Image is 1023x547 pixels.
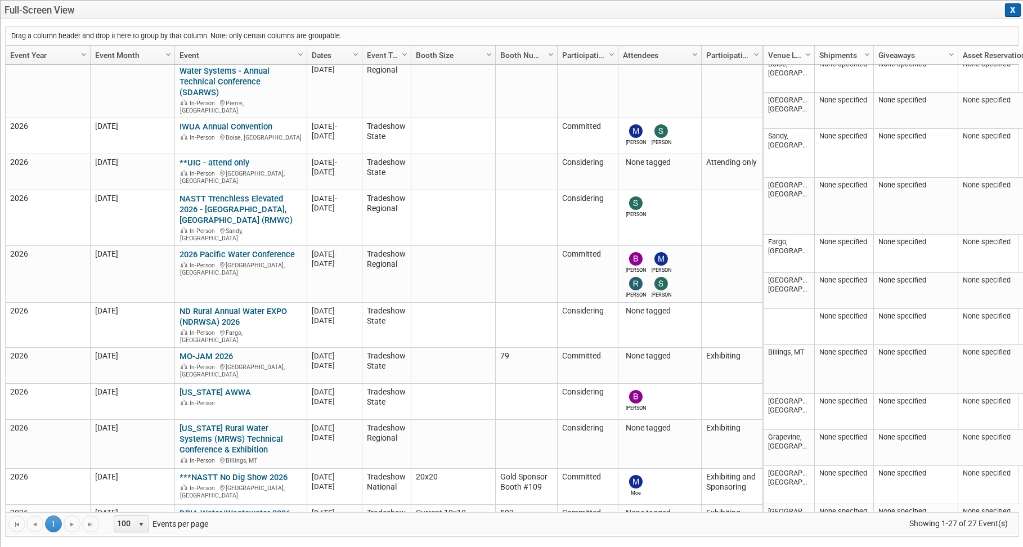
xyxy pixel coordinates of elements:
[190,134,219,141] span: In-Person
[362,384,411,420] td: Tradeshow State
[963,348,1011,356] span: None specified
[180,455,302,465] div: Billings, MT
[180,328,302,344] div: Fargo, [GEOGRAPHIC_DATA]
[819,469,867,477] span: None specified
[626,138,646,146] div: Mike Bussio
[180,249,295,259] a: 2026 Pacific Water Conference
[90,384,174,420] td: [DATE]
[654,277,668,290] img: Stephen Alston
[312,158,357,167] div: [DATE]
[6,246,90,303] td: 2026
[64,515,80,532] a: Go to the next page
[6,27,1018,45] div: Drag a column header and drop it here to group by that column. Note: only certain columns are gro...
[5,5,1019,16] span: Full-Screen View
[6,118,90,154] td: 2026
[819,397,867,405] span: None specified
[114,516,133,532] span: 100
[545,46,558,62] a: Column Settings
[546,50,555,59] span: Column Settings
[362,303,411,348] td: Tradeshow State
[362,118,411,154] td: Tradeshow State
[350,46,362,62] a: Column Settings
[606,46,618,62] a: Column Settings
[190,364,219,371] span: In-Person
[878,397,926,405] span: None specified
[863,50,872,59] span: Column Settings
[878,348,926,356] span: None specified
[878,237,926,246] span: None specified
[90,118,174,154] td: [DATE]
[557,52,618,118] td: Considering
[190,170,219,177] span: In-Person
[557,190,618,246] td: Considering
[764,345,814,394] td: Billings, MT
[180,423,284,455] a: [US_STATE] Rural Water Systems (MRWS) Technical Conference & Exhibition
[351,50,360,59] span: Column Settings
[180,46,299,65] a: Event
[416,46,488,65] a: Booth Size
[701,52,762,118] td: Exhibiting
[819,237,867,246] span: None specified
[701,469,762,505] td: Exhibiting and Sponsoring
[819,46,866,65] a: Shipments
[312,387,357,397] div: [DATE]
[1005,3,1021,17] button: X
[6,52,90,118] td: 2026
[90,348,174,384] td: [DATE]
[190,457,219,464] span: In-Person
[312,306,357,316] div: [DATE]
[180,362,302,379] div: [GEOGRAPHIC_DATA], [GEOGRAPHIC_DATA]
[8,515,25,532] a: Go to the first page
[557,348,618,384] td: Committed
[963,276,1011,284] span: None specified
[500,46,550,65] a: Booth Number
[819,348,867,356] span: None specified
[90,303,174,348] td: [DATE]
[654,252,668,266] img: Mike Bussio
[963,132,1011,140] span: None specified
[878,433,926,441] span: None specified
[701,154,762,190] td: Attending only
[6,348,90,384] td: 2026
[804,50,813,59] span: Column Settings
[623,423,697,433] div: None tagged
[362,52,411,118] td: Tradeshow Regional
[312,203,357,213] div: [DATE]
[335,424,338,432] span: -
[701,348,762,384] td: Exhibiting
[819,312,867,320] span: None specified
[180,472,288,482] a: ***NASTT No Dig Show 2026
[312,433,357,442] div: [DATE]
[557,118,618,154] td: Committed
[764,93,814,129] td: [GEOGRAPHIC_DATA], [GEOGRAPHIC_DATA]
[335,158,338,167] span: -
[164,50,173,59] span: Column Settings
[68,520,77,529] span: Go to the next page
[557,154,618,190] td: Considering
[963,507,1011,515] span: None specified
[180,98,302,115] div: Pierre, [GEOGRAPHIC_DATA]
[181,262,187,267] img: In-Person Event
[180,387,252,397] a: [US_STATE] AWWA
[190,262,219,269] span: In-Person
[764,178,814,235] td: [GEOGRAPHIC_DATA], [GEOGRAPHIC_DATA]
[181,134,187,140] img: In-Person Event
[6,154,90,190] td: 2026
[6,420,90,469] td: 2026
[335,509,338,517] span: -
[626,403,646,412] div: Bryant Welch
[90,505,174,541] td: [DATE]
[190,485,219,492] span: In-Person
[819,507,867,515] span: None specified
[623,46,694,65] a: Attendees
[899,515,1018,531] span: Showing 1-27 of 27 Event(s)
[701,420,762,469] td: Exhibiting
[963,433,1011,441] span: None specified
[90,154,174,190] td: [DATE]
[963,397,1011,405] span: None specified
[312,397,357,406] div: [DATE]
[312,361,357,370] div: [DATE]
[26,515,43,532] a: Go to the previous page
[411,505,495,541] td: Current 10x10.
[689,46,702,62] a: Column Settings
